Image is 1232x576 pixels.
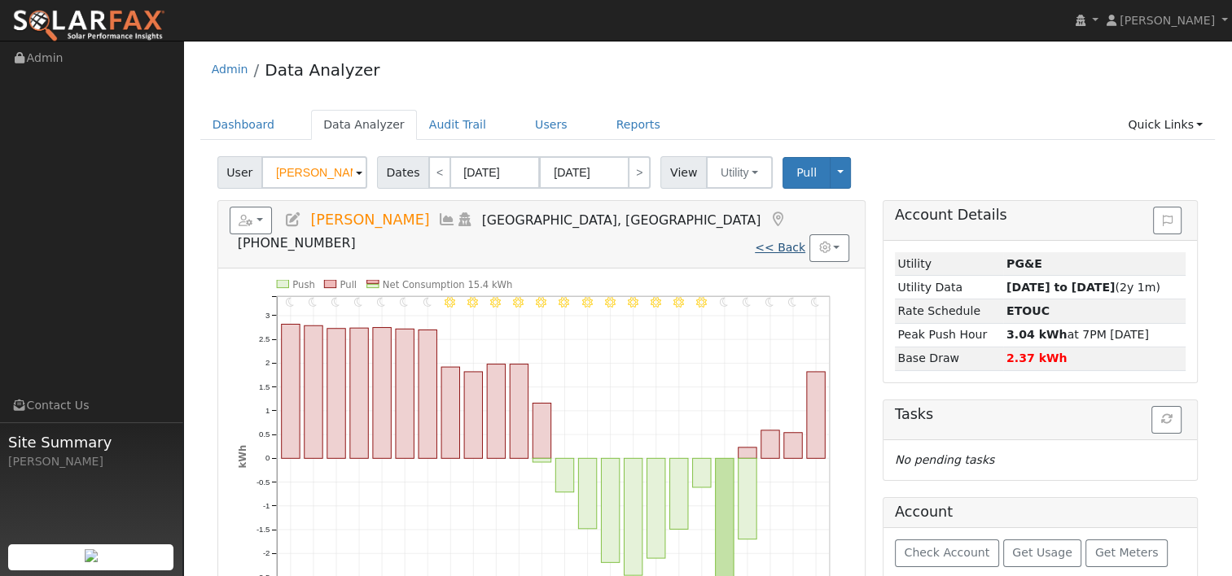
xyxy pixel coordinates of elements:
rect: onclick="" [510,364,528,458]
a: Data Analyzer [311,110,417,140]
a: < [428,156,451,189]
i: 10PM - Clear [788,297,796,308]
rect: onclick="" [533,458,550,462]
a: Multi-Series Graph [438,212,456,228]
a: Edit User (35819) [284,212,302,228]
rect: onclick="" [578,458,596,528]
button: Refresh [1151,406,1182,434]
td: at 7PM [DATE] [1003,323,1186,347]
text: -1 [263,501,270,510]
a: Reports [604,110,673,140]
text: 0 [265,453,270,462]
span: [PERSON_NAME] [1120,14,1215,27]
text: 2.5 [259,334,270,343]
i: 10AM - Clear [513,297,524,308]
td: Base Draw [895,347,1003,370]
strong: V [1006,304,1050,317]
i: 8PM - Clear [743,297,751,308]
span: Get Usage [1012,546,1072,559]
text: Pull [340,278,357,290]
span: [PERSON_NAME] [310,212,429,228]
span: User [217,156,262,189]
strong: ID: 17199419, authorized: 08/20/25 [1006,257,1042,270]
a: Audit Trail [417,110,498,140]
text: -1.5 [256,525,270,534]
a: Users [523,110,580,140]
a: Quick Links [1116,110,1215,140]
i: 7PM - Clear [720,297,728,308]
button: Utility [706,156,773,189]
span: Dates [377,156,429,189]
rect: onclick="" [738,447,756,458]
button: Pull [783,157,831,189]
i: 2PM - Clear [604,297,615,308]
rect: onclick="" [533,403,550,458]
i: 11AM - Clear [536,297,546,308]
rect: onclick="" [783,433,801,459]
input: Select a User [261,156,367,189]
rect: onclick="" [350,328,368,458]
strong: 3.04 kWh [1006,328,1068,341]
rect: onclick="" [327,329,344,459]
text: 1.5 [259,382,270,391]
text: Push [292,278,315,290]
rect: onclick="" [555,458,573,491]
img: retrieve [85,549,98,562]
i: 8AM - Clear [467,297,478,308]
span: Pull [796,166,817,179]
div: [PERSON_NAME] [8,453,174,470]
rect: onclick="" [806,372,824,458]
i: 9PM - Clear [765,297,774,308]
i: 3PM - Clear [627,297,638,308]
i: 6PM - Clear [695,297,706,308]
td: Rate Schedule [895,299,1003,323]
i: 2AM - Clear [331,297,340,308]
text: 3 [265,311,270,320]
rect: onclick="" [464,372,482,458]
i: 7AM - Clear [445,297,455,308]
td: Utility Data [895,276,1003,299]
i: 12PM - Clear [559,297,569,308]
rect: onclick="" [692,458,710,487]
text: 1 [265,406,270,415]
i: 9AM - Clear [490,297,501,308]
rect: onclick="" [441,367,459,458]
rect: onclick="" [647,458,664,558]
text: -0.5 [256,477,270,486]
button: Check Account [895,539,999,567]
button: Get Meters [1085,539,1168,567]
text: 0.5 [259,430,270,439]
text: -2 [263,548,270,557]
i: 6AM - Clear [423,297,431,308]
span: Check Account [904,546,989,559]
td: Peak Push Hour [895,323,1003,347]
a: Map [769,212,787,228]
rect: onclick="" [304,325,322,458]
span: Site Summary [8,431,174,453]
rect: onclick="" [624,458,642,575]
span: View [660,156,707,189]
i: 12AM - Clear [286,297,294,308]
rect: onclick="" [669,458,687,529]
a: Dashboard [200,110,287,140]
button: Issue History [1153,207,1182,234]
text: kWh [236,445,248,469]
h5: Account Details [895,207,1186,224]
span: (2y 1m) [1006,281,1160,294]
a: > [628,156,651,189]
rect: onclick="" [281,324,299,458]
text: 2 [265,358,270,367]
rect: onclick="" [419,329,436,458]
i: 11PM - Clear [811,297,819,308]
span: [PHONE_NUMBER] [238,235,356,251]
a: << Back [755,241,805,254]
rect: onclick="" [761,430,778,458]
a: Login As (last Never) [456,212,474,228]
text: Net Consumption 15.4 kWh [383,278,513,290]
rect: onclick="" [738,458,756,539]
h5: Account [895,504,953,520]
span: [GEOGRAPHIC_DATA], [GEOGRAPHIC_DATA] [482,212,761,228]
a: Admin [212,63,248,76]
i: 3AM - Clear [354,297,362,308]
i: 5PM - Clear [673,297,683,308]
